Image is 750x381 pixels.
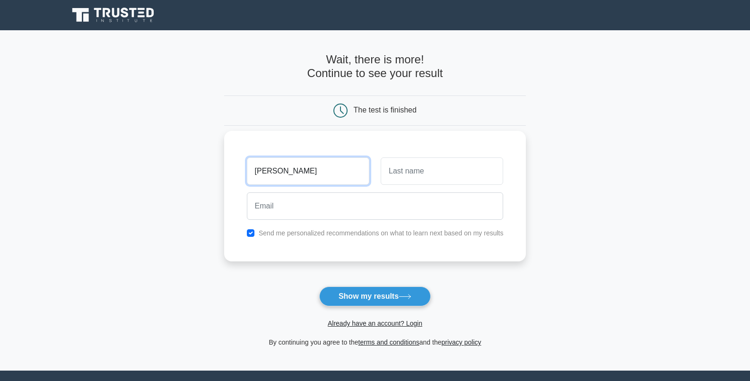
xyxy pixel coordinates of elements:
h4: Wait, there is more! Continue to see your result [224,53,526,80]
label: Send me personalized recommendations on what to learn next based on my results [259,229,504,237]
a: Already have an account? Login [328,320,422,327]
input: Last name [381,157,503,185]
a: terms and conditions [358,338,419,346]
input: Email [247,192,504,220]
div: The test is finished [354,106,417,114]
button: Show my results [319,286,431,306]
div: By continuing you agree to the and the [218,337,532,348]
a: privacy policy [442,338,481,346]
input: First name [247,157,369,185]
